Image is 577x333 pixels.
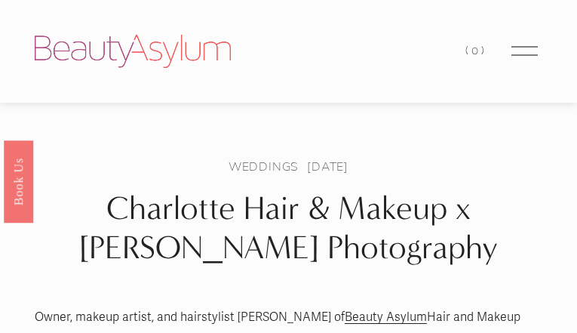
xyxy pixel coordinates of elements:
h1: Charlotte Hair & Makeup x [PERSON_NAME] Photography [35,189,542,268]
span: ) [481,44,487,57]
span: 0 [471,44,481,57]
a: Beauty Asylum [345,310,427,325]
a: 0 items in cart [465,41,486,61]
span: ( [465,44,471,57]
span: [DATE] [307,158,348,174]
img: Beauty Asylum | Bridal Hair &amp; Makeup Charlotte &amp; Atlanta [35,35,231,68]
a: Book Us [4,140,33,222]
a: Weddings [229,158,299,174]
